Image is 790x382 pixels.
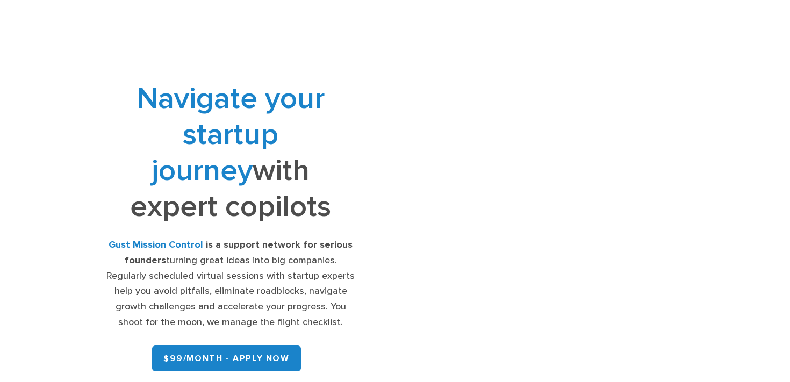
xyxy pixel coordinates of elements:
[106,237,356,330] div: turning great ideas into big companies. Regularly scheduled virtual sessions with startup experts...
[106,81,356,225] h1: with expert copilots
[152,345,301,371] a: $99/month - APPLY NOW
[125,239,353,266] strong: is a support network for serious founders
[137,81,325,189] span: Navigate your startup journey
[109,239,203,250] strong: Gust Mission Control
